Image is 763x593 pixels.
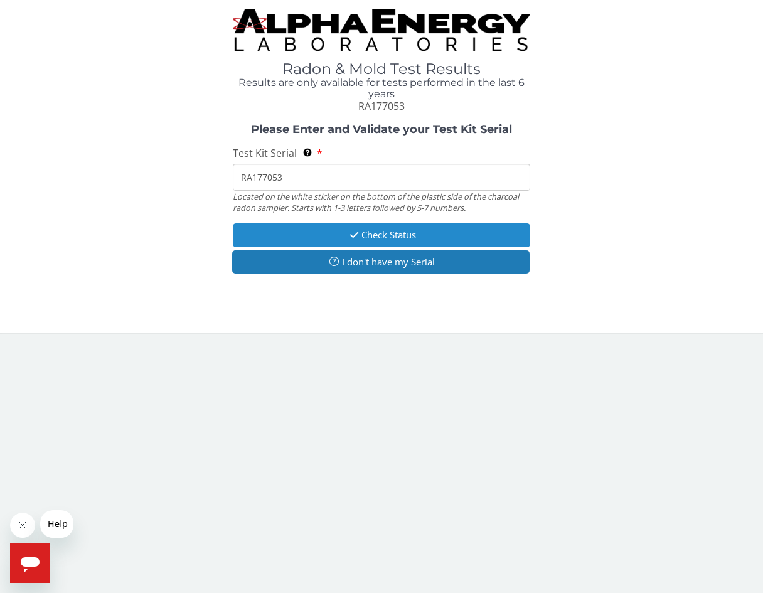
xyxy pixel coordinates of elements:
[233,223,530,247] button: Check Status
[358,99,405,113] span: RA177053
[233,146,297,160] span: Test Kit Serial
[233,61,530,77] h1: Radon & Mold Test Results
[233,77,530,99] h4: Results are only available for tests performed in the last 6 years
[10,513,35,538] iframe: Close message
[233,191,530,214] div: Located on the white sticker on the bottom of the plastic side of the charcoal radon sampler. Sta...
[233,9,530,51] img: TightCrop.jpg
[232,250,530,274] button: I don't have my Serial
[40,510,73,538] iframe: Message from company
[251,122,512,136] strong: Please Enter and Validate your Test Kit Serial
[10,543,50,583] iframe: Button to launch messaging window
